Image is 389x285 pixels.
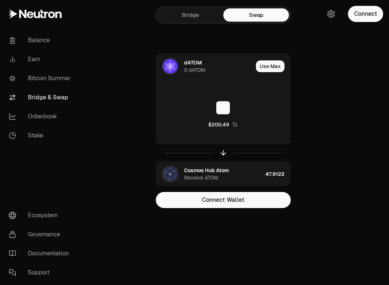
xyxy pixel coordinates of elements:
[348,6,383,22] button: Connect
[156,54,253,79] div: dATOM LogodATOM0 dATOM
[156,192,291,208] button: Connect Wallet
[3,126,79,145] a: Stake
[3,225,79,244] a: Governance
[3,263,79,282] a: Support
[3,88,79,107] a: Bridge & Swap
[156,162,263,186] div: ATOM LogoCosmos Hub AtomReceive ATOM
[3,206,79,225] a: Ecosystem
[184,66,205,74] div: 0 dATOM
[3,50,79,69] a: Earn
[184,167,229,174] div: Cosmos Hub Atom
[256,60,285,72] button: Use Max
[184,174,218,181] div: Receive ATOM
[3,107,79,126] a: Orderbook
[3,69,79,88] a: Bitcoin Summer
[265,162,290,186] div: 47.9122
[158,8,223,22] a: Bridge
[163,167,177,181] img: ATOM Logo
[208,121,238,128] button: $200.49
[156,162,290,186] button: ATOM LogoCosmos Hub AtomReceive ATOM47.9122
[223,8,289,22] a: Swap
[163,59,177,74] img: dATOM Logo
[208,121,229,128] div: $200.49
[3,244,79,263] a: Documentation
[3,31,79,50] a: Balance
[184,59,202,66] div: dATOM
